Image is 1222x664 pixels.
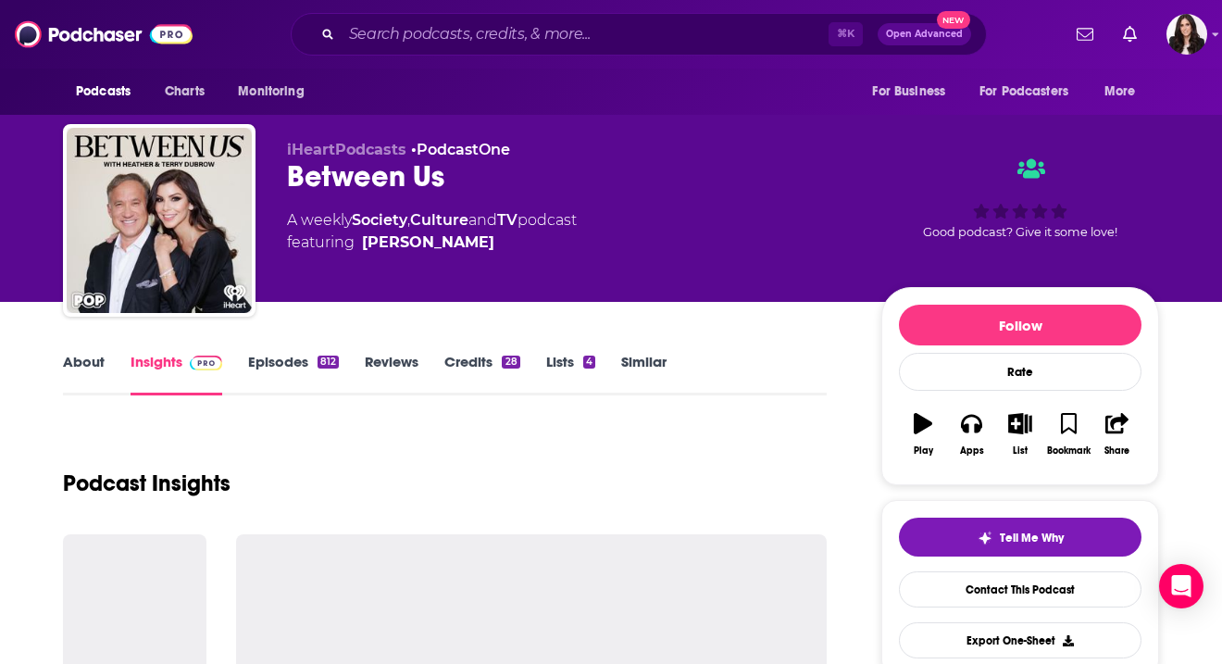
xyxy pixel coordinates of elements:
div: 4 [583,356,595,369]
span: featuring [287,232,577,254]
a: Charts [153,74,216,109]
button: open menu [967,74,1095,109]
a: Lists4 [546,353,595,395]
span: , [407,211,410,229]
div: 28 [502,356,519,369]
button: Apps [947,401,995,468]
button: Bookmark [1044,401,1092,468]
a: Culture [410,211,468,229]
span: Podcasts [76,79,131,105]
button: Export One-Sheet [899,622,1141,658]
button: open menu [1091,74,1159,109]
span: Tell Me Why [1000,531,1064,545]
span: Monitoring [238,79,304,105]
span: New [937,11,970,29]
a: About [63,353,105,395]
span: Good podcast? Give it some love! [923,225,1117,239]
button: open menu [859,74,968,109]
div: Search podcasts, credits, & more... [291,13,987,56]
a: InsightsPodchaser Pro [131,353,222,395]
div: Open Intercom Messenger [1159,564,1203,608]
span: More [1104,79,1136,105]
button: Share [1093,401,1141,468]
span: For Business [872,79,945,105]
a: Heather Dubrow [362,232,494,254]
a: TV [497,211,517,229]
div: Rate [899,353,1141,391]
img: Podchaser - Follow, Share and Rate Podcasts [15,17,193,52]
span: iHeartPodcasts [287,141,406,158]
a: Reviews [365,353,418,395]
div: List [1013,445,1028,457]
span: Logged in as RebeccaShapiro [1166,14,1207,55]
h1: Podcast Insights [63,470,231,497]
button: open menu [63,74,155,109]
span: and [468,211,497,229]
span: For Podcasters [979,79,1068,105]
img: User Profile [1166,14,1207,55]
input: Search podcasts, credits, & more... [342,19,829,49]
span: ⌘ K [829,22,863,46]
a: Show notifications dropdown [1069,19,1101,50]
span: Charts [165,79,205,105]
div: Apps [960,445,984,457]
img: Between Us [67,128,252,313]
div: Good podcast? Give it some love! [881,141,1159,256]
a: Similar [621,353,667,395]
a: Show notifications dropdown [1116,19,1144,50]
div: Bookmark [1047,445,1091,457]
button: tell me why sparkleTell Me Why [899,518,1141,557]
button: Follow [899,305,1141,345]
button: Play [899,401,947,468]
span: Open Advanced [886,30,963,39]
div: Share [1104,445,1129,457]
a: PodcastOne [417,141,510,158]
button: open menu [225,74,328,109]
button: Show profile menu [1166,14,1207,55]
a: Society [352,211,407,229]
img: Podchaser Pro [190,356,222,370]
div: Play [914,445,933,457]
div: 812 [318,356,339,369]
img: tell me why sparkle [978,531,992,545]
button: Open AdvancedNew [878,23,971,45]
button: List [996,401,1044,468]
span: • [411,141,510,158]
a: Credits28 [444,353,519,395]
div: A weekly podcast [287,209,577,254]
a: Episodes812 [248,353,339,395]
a: Contact This Podcast [899,571,1141,608]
